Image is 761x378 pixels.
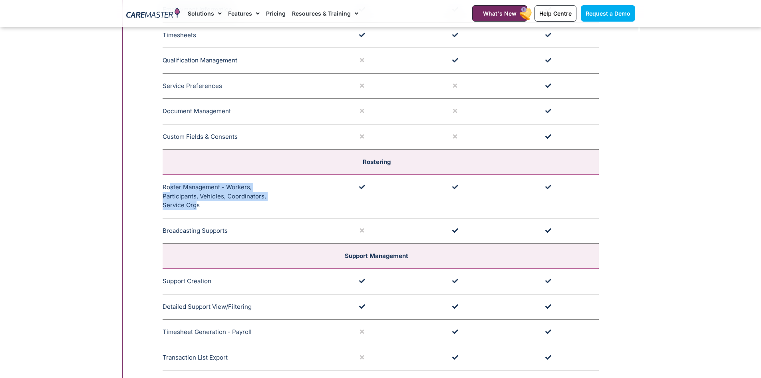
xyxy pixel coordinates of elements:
span: Rostering [363,158,391,166]
img: CareMaster Logo [126,8,180,20]
td: Timesheets [163,22,320,48]
a: Help Centre [534,5,576,22]
a: Request a Demo [581,5,635,22]
td: Roster Management - Workers, Participants, Vehicles, Coordinators, Service Orgs [163,175,320,218]
td: Service Preferences [163,73,320,99]
td: Detailed Support View/Filtering [163,294,320,320]
td: Transaction List Export [163,345,320,370]
span: Support Management [345,252,408,260]
td: Timesheet Generation - Payroll [163,320,320,345]
td: Qualification Management [163,48,320,74]
td: Support Creation [163,269,320,294]
a: What's New [472,5,527,22]
td: Document Management [163,99,320,124]
span: Request a Demo [586,10,630,17]
td: Custom Fields & Consents [163,124,320,150]
span: Help Centre [539,10,572,17]
span: What's New [483,10,517,17]
td: Broadcasting Supports [163,218,320,244]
